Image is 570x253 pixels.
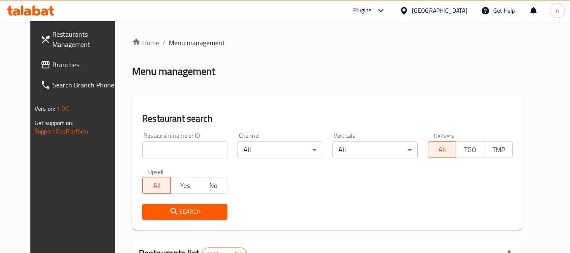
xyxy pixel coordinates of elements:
span: n [556,6,559,15]
input: Search for restaurant name or ID.. [142,141,227,158]
div: Plugins [353,5,372,16]
button: All [428,141,457,158]
span: All [432,144,453,156]
a: Support.OpsPlatform [35,126,88,137]
label: Delivery [434,133,455,139]
span: All [146,180,167,192]
span: Restaurants Management [52,29,119,49]
span: 1.0.0 [57,103,70,114]
span: Branches [52,60,119,70]
a: Restaurants Management [34,24,126,54]
nav: breadcrumb [132,38,523,48]
span: No [203,180,224,192]
button: All [142,177,171,194]
a: Search Branch Phone [34,75,126,95]
button: TMP [484,141,513,158]
li: / [162,38,165,48]
span: Menu management [169,38,225,48]
span: TGO [459,144,481,156]
a: Branches [34,54,126,75]
h2: Menu management [132,65,215,78]
span: Version: [35,103,55,114]
h2: Restaurant search [142,112,513,125]
div: All [238,141,322,158]
div: [GEOGRAPHIC_DATA] [412,6,467,15]
div: All [332,141,417,158]
span: TMP [488,144,509,156]
button: TGO [456,141,484,158]
span: Get support on: [35,117,73,128]
button: Yes [170,177,199,194]
button: No [199,177,227,194]
span: Yes [174,180,196,192]
a: Home [132,38,159,48]
button: Search [142,204,227,220]
label: Upsell [148,169,164,174]
span: Search Branch Phone [52,80,119,90]
span: Search [149,207,220,217]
